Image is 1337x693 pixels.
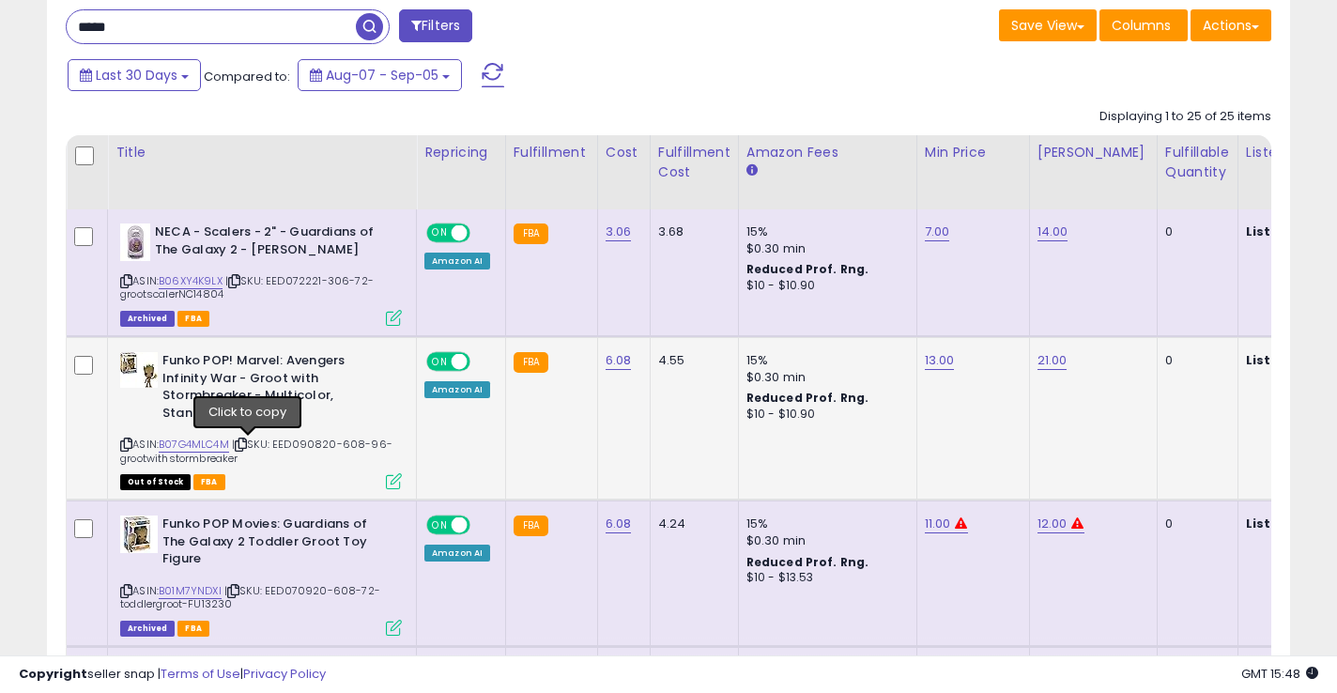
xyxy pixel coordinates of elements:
[120,516,402,634] div: ASIN:
[159,437,229,453] a: B07G4MLC4M
[606,143,642,162] div: Cost
[746,407,902,423] div: $10 - $10.90
[658,516,724,532] div: 4.24
[115,143,408,162] div: Title
[746,278,902,294] div: $10 - $10.90
[120,311,175,327] span: Listings that have been deleted from Seller Central
[514,223,548,244] small: FBA
[1246,515,1331,532] b: Listed Price:
[120,621,175,637] span: Listings that have been deleted from Seller Central
[925,143,1022,162] div: Min Price
[155,223,383,263] b: NECA - Scalers - 2" - Guardians of The Galaxy 2 - [PERSON_NAME]
[424,143,498,162] div: Repricing
[162,352,391,426] b: Funko POP! Marvel: Avengers Infinity War - Groot with Stormbreaker -,Multicolor, Standard
[746,143,909,162] div: Amazon Fees
[428,517,452,533] span: ON
[243,665,326,683] a: Privacy Policy
[399,9,472,42] button: Filters
[96,66,177,85] span: Last 30 Days
[514,143,590,162] div: Fulfillment
[120,437,392,465] span: | SKU: EED090820-608-96-grootwithstormbreaker
[1165,223,1223,240] div: 0
[925,351,955,370] a: 13.00
[159,273,223,289] a: B06XY4K9LX
[1099,9,1188,41] button: Columns
[658,223,724,240] div: 3.68
[120,352,158,388] img: 51m0kZbzm9L._SL40_.jpg
[19,666,326,684] div: seller snap | |
[606,515,632,533] a: 6.08
[1241,665,1318,683] span: 2025-10-6 15:48 GMT
[161,665,240,683] a: Terms of Use
[1165,143,1230,182] div: Fulfillable Quantity
[120,273,374,301] span: | SKU: EED072221-306-72-grootscalerNC14804
[746,240,902,257] div: $0.30 min
[177,311,209,327] span: FBA
[120,223,402,324] div: ASIN:
[424,381,490,398] div: Amazon AI
[746,570,902,586] div: $10 - $13.53
[1165,352,1223,369] div: 0
[120,474,191,490] span: All listings that are currently out of stock and unavailable for purchase on Amazon
[746,162,758,179] small: Amazon Fees.
[1037,515,1068,533] a: 12.00
[120,583,380,611] span: | SKU: EED070920-608-72-toddlergroot-FU13230
[19,665,87,683] strong: Copyright
[658,143,730,182] div: Fulfillment Cost
[1037,351,1068,370] a: 21.00
[424,545,490,562] div: Amazon AI
[746,352,902,369] div: 15%
[1037,143,1149,162] div: [PERSON_NAME]
[68,59,201,91] button: Last 30 Days
[658,352,724,369] div: 4.55
[428,354,452,370] span: ON
[1112,16,1171,35] span: Columns
[468,225,498,241] span: OFF
[999,9,1097,41] button: Save View
[746,261,869,277] b: Reduced Prof. Rng.
[424,253,490,269] div: Amazon AI
[1246,351,1331,369] b: Listed Price:
[925,515,951,533] a: 11.00
[746,554,869,570] b: Reduced Prof. Rng.
[746,532,902,549] div: $0.30 min
[514,352,548,373] small: FBA
[298,59,462,91] button: Aug-07 - Sep-05
[514,516,548,536] small: FBA
[746,223,902,240] div: 15%
[120,223,150,261] img: 418Xus7g-aL._SL40_.jpg
[1191,9,1271,41] button: Actions
[606,351,632,370] a: 6.08
[1165,516,1223,532] div: 0
[606,223,632,241] a: 3.06
[428,225,452,241] span: ON
[468,517,498,533] span: OFF
[326,66,438,85] span: Aug-07 - Sep-05
[746,516,902,532] div: 15%
[1037,223,1068,241] a: 14.00
[193,474,225,490] span: FBA
[1246,223,1331,240] b: Listed Price:
[177,621,209,637] span: FBA
[162,516,391,573] b: Funko POP Movies: Guardians of The Galaxy 2 Toddler Groot Toy Figure
[159,583,222,599] a: B01M7YNDXI
[468,354,498,370] span: OFF
[925,223,950,241] a: 7.00
[746,369,902,386] div: $0.30 min
[120,516,158,553] img: 51PDs7FQONL._SL40_.jpg
[120,352,402,487] div: ASIN:
[1099,108,1271,126] div: Displaying 1 to 25 of 25 items
[746,390,869,406] b: Reduced Prof. Rng.
[204,68,290,85] span: Compared to:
